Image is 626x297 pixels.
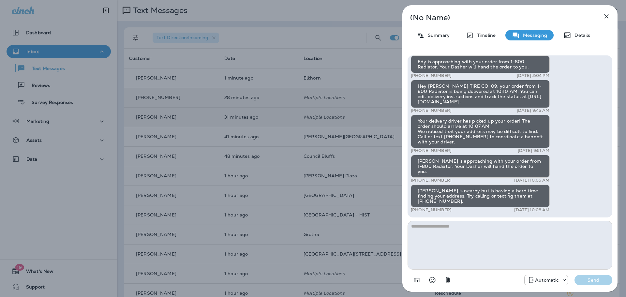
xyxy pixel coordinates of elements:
p: [PHONE_NUMBER] [411,207,452,213]
div: [PERSON_NAME] is approaching with your order from 1-800 Radiator. Your Dasher will hand the order... [411,155,550,178]
p: [DATE] 10:08 AM [514,207,549,213]
p: [PHONE_NUMBER] [411,178,452,183]
p: [DATE] 2:04 PM [517,73,550,78]
div: Your delivery driver has picked up your order! The order should arrive at 10:07 AM. We noticed th... [411,115,550,148]
p: [PHONE_NUMBER] [411,148,452,153]
p: Messaging [520,33,547,38]
button: Select an emoji [426,274,439,287]
div: Hey [PERSON_NAME] TIRE CO 09, your order from 1-800 Radiator is being delivered at 10:10 AM. You ... [411,80,550,108]
p: (No Name) [410,15,588,20]
p: Timeline [474,33,496,38]
div: Edy is approaching with your order from 1-800 Radiator. Your Dasher will hand the order to you. [411,55,550,73]
p: Automatic [535,277,559,283]
p: [DATE] 9:45 AM [517,108,550,113]
button: Add in a premade template [410,274,423,287]
p: [DATE] 10:05 AM [514,178,549,183]
p: Summary [425,33,450,38]
p: [PHONE_NUMBER] [411,108,452,113]
div: [PERSON_NAME] is nearby but is having a hard time finding your address. Try calling or texting th... [411,185,550,207]
p: [DATE] 9:51 AM [518,148,550,153]
p: [PHONE_NUMBER] [411,73,452,78]
p: Details [571,33,590,38]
